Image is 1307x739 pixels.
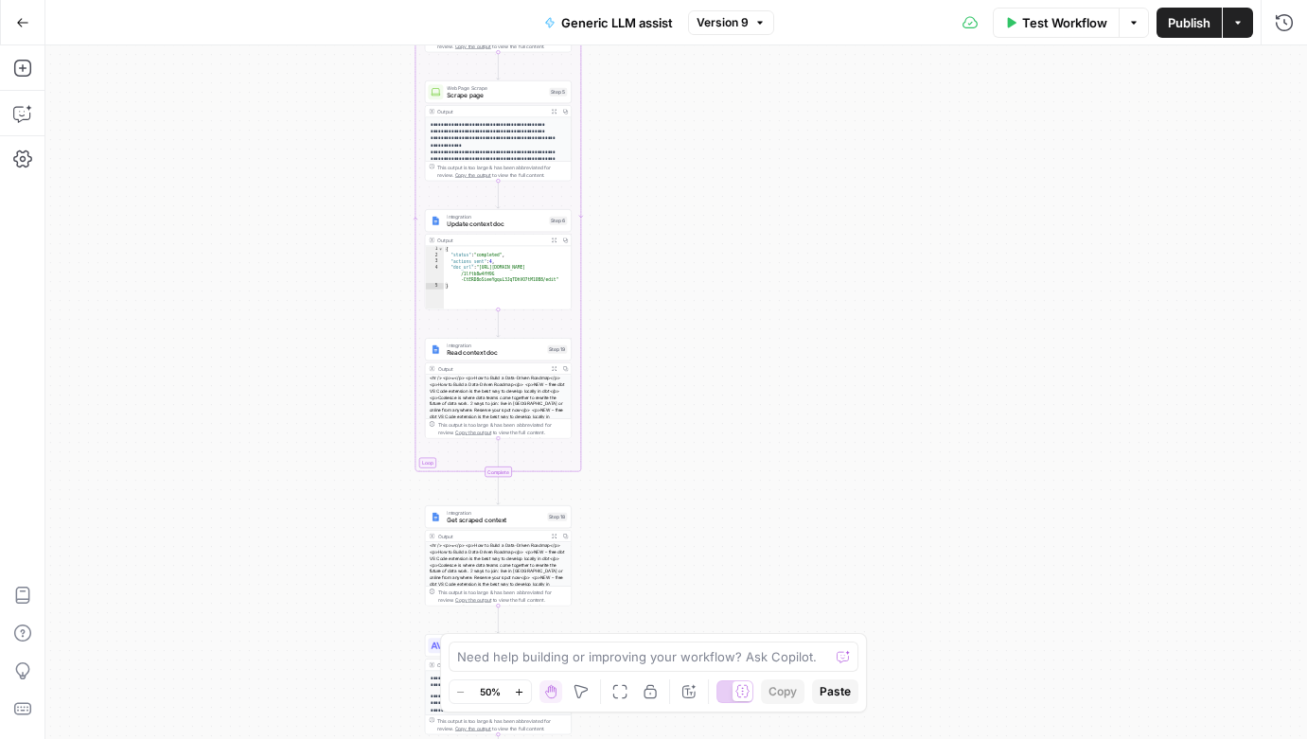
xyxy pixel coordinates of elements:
div: Complete [425,466,572,477]
span: Get scraped context [447,516,543,525]
g: Edge from step_18 to step_9 [497,606,500,633]
div: Output [437,108,545,115]
button: Paste [812,679,858,704]
div: This output is too large & has been abbreviated for review. to view the full content. [437,717,567,732]
span: Integration [447,509,543,517]
span: Update context doc [447,220,545,229]
button: Test Workflow [993,8,1119,38]
span: Read context doc [447,348,543,358]
div: 2 [425,253,444,259]
span: Paste [820,683,851,700]
span: Test Workflow [1022,13,1107,32]
span: Copy the output [455,430,491,435]
div: 5 [425,283,444,290]
div: This output is too large & has been abbreviated for review. to view the full content. [437,35,567,50]
span: Copy [768,683,797,700]
span: Copy the output [455,597,491,603]
g: Edge from step_3-iteration-end to step_18 [497,477,500,504]
div: Step 19 [547,345,567,354]
div: This output is too large & has been abbreviated for review. to view the full content. [437,421,567,436]
span: 50% [480,684,501,699]
div: 1 [425,246,444,253]
span: Scrape page [447,91,545,100]
div: Output [437,365,545,373]
div: Output [437,533,545,540]
div: 4 [425,265,444,284]
span: Integration [447,342,543,349]
g: Edge from step_3 to step_5 [497,52,500,79]
div: Complete [485,466,512,477]
div: This output is too large & has been abbreviated for review. to view the full content. [437,164,567,179]
button: Publish [1157,8,1222,38]
span: Copy the output [455,44,491,49]
button: Copy [761,679,804,704]
div: 3 [425,258,444,265]
div: This output is too large & has been abbreviated for review. to view the full content. [437,589,567,604]
g: Edge from step_6 to step_19 [497,309,500,337]
img: Instagram%20post%20-%201%201.png [431,512,440,521]
div: Output [437,661,545,669]
span: Version 9 [697,14,749,31]
span: Copy the output [455,726,491,731]
div: Output [437,237,545,244]
g: Edge from step_5 to step_6 [497,181,500,208]
div: IntegrationUpdate context docStep 6Output{ "status":"completed", "actions_sent":4, "doc_url":"[UR... [425,209,572,309]
button: Version 9 [688,10,774,35]
div: Step 18 [547,513,567,521]
div: Step 5 [549,88,567,97]
div: IntegrationRead context docStep 19Output<hr /> <p>=</p> <p>How to Build a Data-Driven Roadmap</p>... [425,338,572,438]
span: Copy the output [455,172,491,178]
span: Toggle code folding, rows 1 through 5 [438,246,444,253]
img: Instagram%20post%20-%201%201.png [431,344,440,354]
img: Instagram%20post%20-%201%201.png [431,216,440,225]
span: Integration [447,213,545,220]
div: IntegrationGet scraped contextStep 18Output<hr /> <p>=</p> <p>How to Build a Data-Driven Roadmap<... [425,505,572,606]
span: Publish [1168,13,1210,32]
div: Step 6 [549,217,567,225]
span: Generic LLM assist [561,13,673,32]
span: Web Page Scrape [447,84,545,92]
button: Generic LLM assist [533,8,684,38]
